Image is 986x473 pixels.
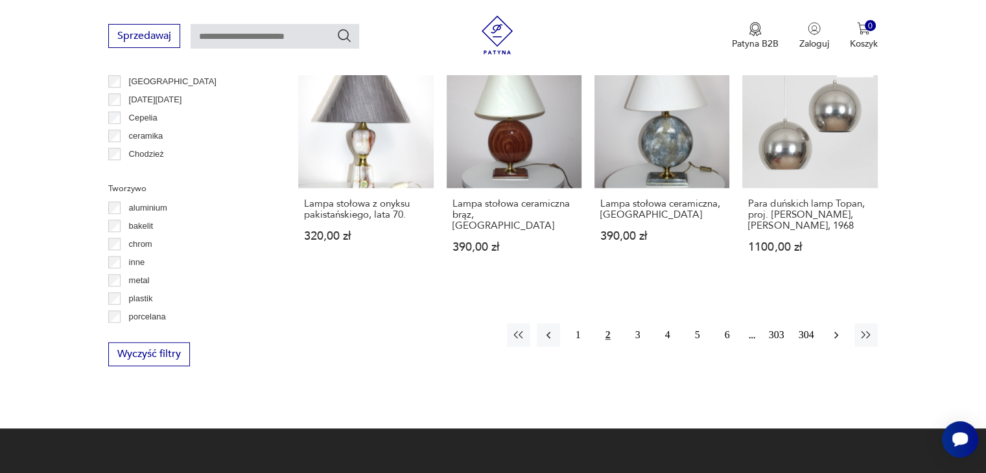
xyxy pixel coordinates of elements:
[108,342,190,366] button: Wyczyść filtry
[656,323,679,347] button: 4
[129,129,163,143] p: ceramika
[942,421,978,457] iframe: Smartsupp widget button
[748,198,871,231] h3: Para duńskich lamp Topan, proj. [PERSON_NAME], [PERSON_NAME], 1968
[795,323,818,347] button: 304
[129,292,153,306] p: plastik
[850,22,878,51] button: 0Koszyk
[742,53,877,278] a: KlasykPara duńskich lamp Topan, proj. Verner Panton, Louis Poulsen, 1968Para duńskich lamp Topan,...
[686,323,709,347] button: 5
[304,231,427,242] p: 320,00 zł
[129,328,156,342] p: porcelit
[129,273,150,288] p: metal
[478,16,517,54] img: Patyna - sklep z meblami i dekoracjami vintage
[129,201,167,215] p: aluminium
[452,198,576,231] h3: Lampa stołowa ceramiczna brąz, [GEOGRAPHIC_DATA]
[596,323,620,347] button: 2
[808,22,821,35] img: Ikonka użytkownika
[129,165,161,179] p: Ćmielów
[129,219,154,233] p: bakelit
[799,22,829,51] button: Zaloguj
[129,310,166,324] p: porcelana
[865,21,876,32] div: 0
[748,242,871,253] p: 1100,00 zł
[304,198,427,220] h3: Lampa stołowa z onyksu pakistańskiego, lata 70.
[716,323,739,347] button: 6
[129,75,217,89] p: [GEOGRAPHIC_DATA]
[447,53,581,278] a: Lampa stołowa ceramiczna brąz, FrancjaLampa stołowa ceramiczna brąz, [GEOGRAPHIC_DATA]390,00 zł
[732,22,779,51] button: Patyna B2B
[129,255,145,270] p: inne
[129,237,152,251] p: chrom
[749,22,762,36] img: Ikona medalu
[108,181,267,196] p: Tworzywo
[129,93,182,107] p: [DATE][DATE]
[857,22,870,35] img: Ikona koszyka
[799,38,829,51] p: Zaloguj
[850,38,878,51] p: Koszyk
[336,28,352,43] button: Szukaj
[626,323,650,347] button: 3
[452,242,576,253] p: 390,00 zł
[765,323,788,347] button: 303
[732,22,779,51] a: Ikona medaluPatyna B2B
[732,38,779,51] p: Patyna B2B
[567,323,590,347] button: 1
[129,147,164,161] p: Chodzież
[298,53,433,278] a: Lampa stołowa z onyksu pakistańskiego, lata 70.Lampa stołowa z onyksu pakistańskiego, lata 70.320...
[108,32,180,41] a: Sprzedawaj
[129,111,158,125] p: Cepelia
[594,53,729,278] a: Lampa stołowa ceramiczna, FrancjaLampa stołowa ceramiczna, [GEOGRAPHIC_DATA]390,00 zł
[108,24,180,48] button: Sprzedawaj
[600,231,723,242] p: 390,00 zł
[600,198,723,220] h3: Lampa stołowa ceramiczna, [GEOGRAPHIC_DATA]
